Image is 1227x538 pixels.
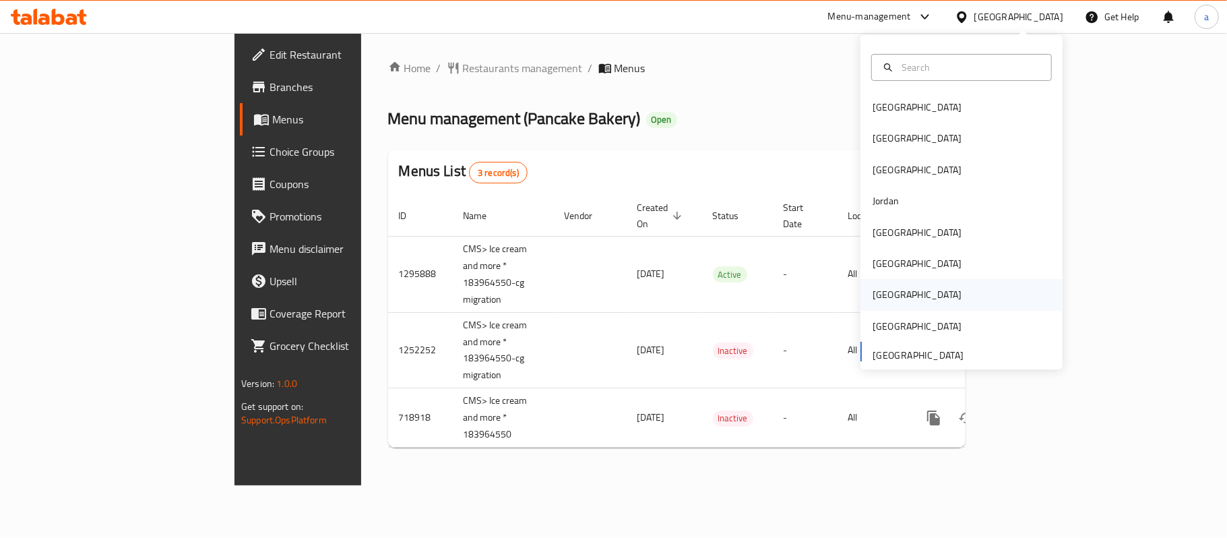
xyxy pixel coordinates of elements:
div: Jordan [873,193,899,208]
nav: breadcrumb [388,60,966,76]
span: Inactive [713,411,753,426]
a: Coverage Report [240,297,439,330]
span: Created On [637,200,686,232]
span: [DATE] [637,409,665,426]
td: All [838,236,907,312]
span: Menus [272,111,429,127]
span: Active [713,267,747,282]
span: Upsell [270,273,429,289]
span: Menu management ( Pancake Bakery ) [388,103,641,133]
input: Search [896,60,1043,75]
span: [DATE] [637,265,665,282]
span: Branches [270,79,429,95]
span: a [1204,9,1209,24]
span: Inactive [713,343,753,359]
a: Branches [240,71,439,103]
span: Open [646,114,677,125]
div: [GEOGRAPHIC_DATA] [873,131,962,146]
div: [GEOGRAPHIC_DATA] [873,225,962,240]
div: [GEOGRAPHIC_DATA] [974,9,1063,24]
span: Coupons [270,176,429,192]
td: - [773,388,838,448]
div: [GEOGRAPHIC_DATA] [873,162,962,177]
li: / [588,60,593,76]
td: - [773,236,838,312]
a: Support.OpsPlatform [241,411,327,429]
td: CMS> Ice cream and more * 183964550-cg migration [453,236,554,312]
a: Menu disclaimer [240,233,439,265]
span: ID [399,208,424,224]
a: Restaurants management [447,60,583,76]
span: Choice Groups [270,144,429,160]
span: Locale [848,208,891,224]
span: Get support on: [241,398,303,415]
span: 3 record(s) [470,167,527,179]
div: Inactive [713,342,753,359]
button: more [918,402,950,434]
div: [GEOGRAPHIC_DATA] [873,100,962,115]
span: 1.0.0 [276,375,297,392]
span: Promotions [270,208,429,225]
span: Name [464,208,505,224]
a: Coupons [240,168,439,200]
a: Edit Restaurant [240,38,439,71]
span: Grocery Checklist [270,338,429,354]
span: Menus [615,60,646,76]
span: [DATE] [637,341,665,359]
span: Vendor [565,208,610,224]
span: Edit Restaurant [270,47,429,63]
td: All [838,388,907,448]
span: Start Date [784,200,821,232]
td: All [838,312,907,388]
div: Menu-management [828,9,911,25]
div: [GEOGRAPHIC_DATA] [873,287,962,302]
a: Grocery Checklist [240,330,439,362]
div: Open [646,112,677,128]
div: [GEOGRAPHIC_DATA] [873,256,962,271]
td: CMS> Ice cream and more * 183964550-cg migration [453,312,554,388]
table: enhanced table [388,196,1058,448]
div: [GEOGRAPHIC_DATA] [873,319,962,334]
span: Coverage Report [270,305,429,322]
h2: Menus List [399,161,528,183]
div: Active [713,266,747,282]
a: Menus [240,103,439,136]
span: Version: [241,375,274,392]
a: Promotions [240,200,439,233]
td: CMS> Ice cream and more * 183964550 [453,388,554,448]
span: Menu disclaimer [270,241,429,257]
a: Upsell [240,265,439,297]
td: - [773,312,838,388]
div: Inactive [713,411,753,427]
div: Total records count [469,162,528,183]
button: Change Status [950,402,982,434]
a: Choice Groups [240,136,439,168]
span: Restaurants management [463,60,583,76]
span: Status [713,208,757,224]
